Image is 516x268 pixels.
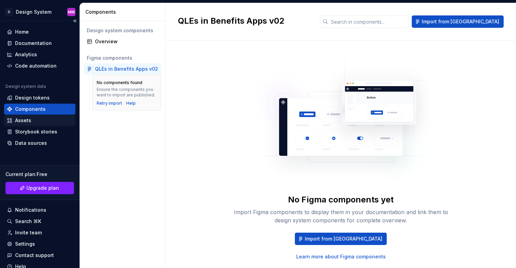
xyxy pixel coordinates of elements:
div: Documentation [15,40,52,47]
a: QLEs in Benefits Apps v02 [84,63,161,74]
div: Figma components [87,55,158,61]
div: Analytics [15,51,37,58]
span: Import from [GEOGRAPHIC_DATA] [305,235,382,242]
div: Contact support [15,252,54,259]
div: Components [85,9,163,15]
div: MM [68,9,75,15]
div: Invite team [15,229,42,236]
span: Import from [GEOGRAPHIC_DATA] [422,18,499,25]
a: Settings [4,238,75,249]
div: D [5,8,13,16]
a: Documentation [4,38,75,49]
div: No Figma components yet [288,194,394,205]
div: Current plan : Free [5,171,74,178]
a: Design tokens [4,92,75,103]
div: Design system data [5,84,46,89]
a: Code automation [4,60,75,71]
div: Storybook stories [15,128,57,135]
a: Overview [84,36,161,47]
a: Assets [4,115,75,126]
div: Search ⌘K [15,218,41,225]
div: QLEs in Benefits Apps v02 [95,66,158,72]
div: Ensure the components you want to import are published. [97,87,157,98]
a: Invite team [4,227,75,238]
button: DDesign SystemMM [1,4,78,19]
div: Design tokens [15,94,50,101]
div: Design System [16,9,51,15]
button: Notifications [4,205,75,215]
div: Components [15,106,46,113]
a: Data sources [4,138,75,149]
button: Contact support [4,250,75,261]
h2: QLEs in Benefits Apps v02 [178,15,312,26]
a: Learn more about Figma components [296,253,386,260]
a: Components [4,104,75,115]
a: Help [126,101,136,106]
input: Search in components... [328,15,409,28]
a: Storybook stories [4,126,75,137]
div: Home [15,28,29,35]
div: Data sources [15,140,47,147]
a: Analytics [4,49,75,60]
div: Import Figma components to display them in your documentation and link them to design system comp... [231,208,451,224]
span: Upgrade plan [26,185,59,191]
div: Code automation [15,62,57,69]
div: No components found [97,80,142,85]
div: Overview [95,38,158,45]
button: Import from [GEOGRAPHIC_DATA] [412,15,504,28]
div: Settings [15,241,35,247]
div: Notifications [15,207,46,213]
button: Retry import [97,101,122,106]
button: Import from [GEOGRAPHIC_DATA] [295,233,387,245]
div: Design system components [87,27,158,34]
a: Upgrade plan [5,182,74,194]
button: Search ⌘K [4,216,75,227]
div: Assets [15,117,31,124]
a: Home [4,26,75,37]
button: Collapse sidebar [70,16,80,26]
